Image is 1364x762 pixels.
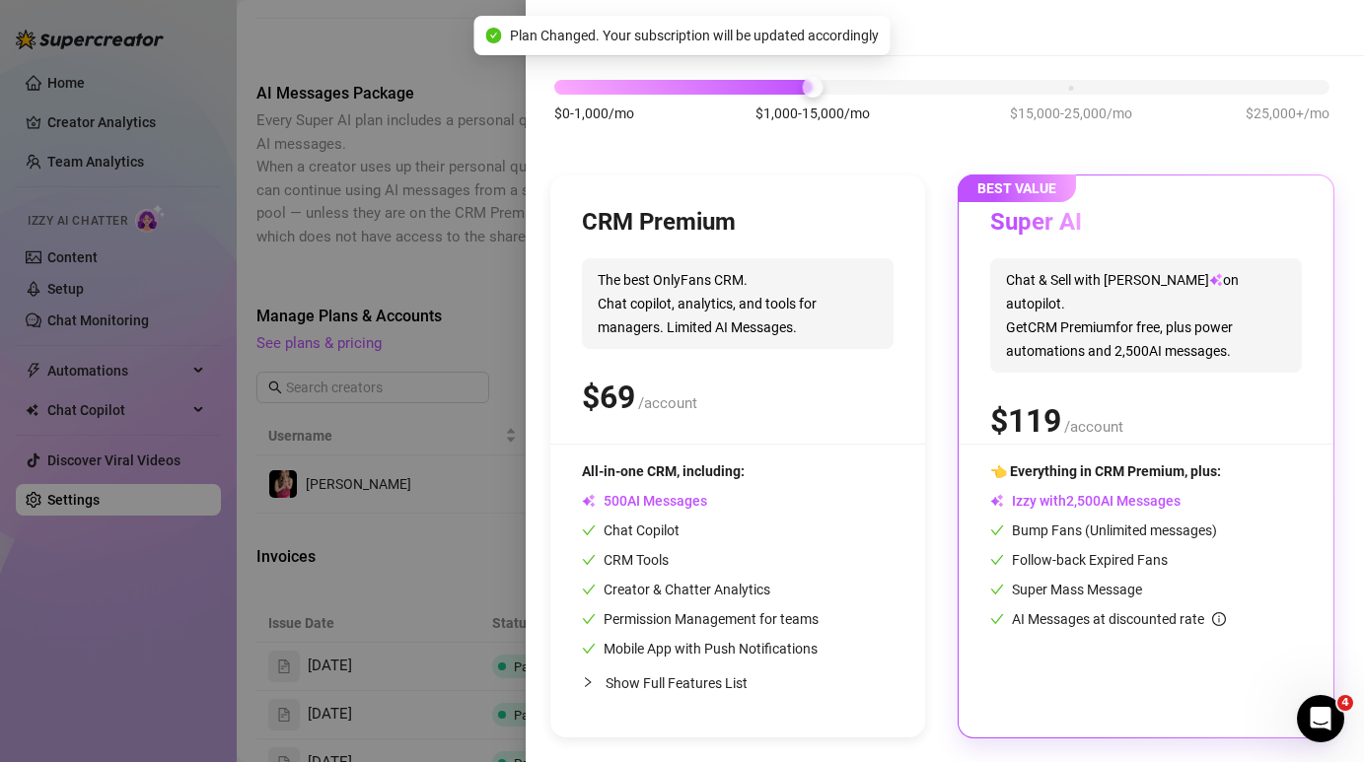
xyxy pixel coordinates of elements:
[755,103,870,124] span: $1,000-15,000/mo
[582,522,680,538] span: Chat Copilot
[1297,695,1344,742] iframe: Intercom live chat
[990,402,1061,440] span: $
[1246,103,1329,124] span: $25,000+/mo
[1212,612,1226,626] span: info-circle
[582,659,894,706] div: Show Full Features List
[990,258,1302,373] span: Chat & Sell with [PERSON_NAME] on autopilot. Get CRM Premium for free, plus power automations and...
[582,379,635,416] span: $
[990,612,1004,626] span: check
[582,523,596,537] span: check
[990,582,1142,597] span: Super Mass Message
[990,207,1082,239] h3: Super AI
[1064,418,1123,436] span: /account
[510,25,879,46] span: Plan Changed. Your subscription will be updated accordingly
[990,553,1004,567] span: check
[638,394,697,412] span: /account
[990,552,1168,568] span: Follow-back Expired Fans
[990,523,1004,537] span: check
[582,207,736,239] h3: CRM Premium
[606,675,748,691] span: Show Full Features List
[582,583,596,596] span: check
[582,612,596,626] span: check
[582,642,596,656] span: check
[582,258,894,349] span: The best OnlyFans CRM. Chat copilot, analytics, and tools for managers. Limited AI Messages.
[582,582,770,597] span: Creator & Chatter Analytics
[582,641,818,657] span: Mobile App with Push Notifications
[581,16,1340,39] div: Plans & Pricing
[958,174,1076,202] span: BEST VALUE
[990,583,1004,596] span: check
[1337,695,1353,711] span: 4
[990,522,1217,538] span: Bump Fans (Unlimited messages)
[486,28,502,43] span: check-circle
[1012,611,1226,627] span: AI Messages at discounted rate
[582,553,596,567] span: check
[554,103,634,124] span: $0-1,000/mo
[1010,103,1132,124] span: $15,000-25,000/mo
[582,552,669,568] span: CRM Tools
[990,493,1181,509] span: Izzy with AI Messages
[582,676,594,688] span: collapsed
[582,463,745,479] span: All-in-one CRM, including:
[582,611,819,627] span: Permission Management for teams
[582,493,707,509] span: AI Messages
[990,463,1221,479] span: 👈 Everything in CRM Premium, plus:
